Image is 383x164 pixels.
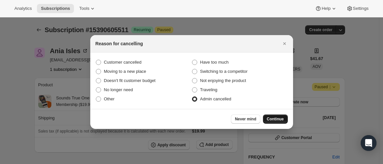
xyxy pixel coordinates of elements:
span: Customer cancelled [104,60,142,65]
button: Settings [342,4,373,13]
button: Subscriptions [37,4,74,13]
span: Not enjoying the product [200,78,246,83]
button: Continue [263,114,288,124]
button: Close [280,39,289,48]
span: Traveling [200,87,218,92]
button: Tools [75,4,100,13]
button: Never mind [231,114,260,124]
span: Settings [353,6,369,11]
span: Analytics [14,6,32,11]
span: Doesn't fit customer budget [104,78,156,83]
span: Have too much [200,60,229,65]
span: Subscriptions [41,6,70,11]
button: Help [311,4,341,13]
button: Analytics [10,4,36,13]
span: Continue [267,116,284,122]
h2: Reason for cancelling [96,40,143,47]
span: Help [322,6,330,11]
span: Never mind [235,116,256,122]
span: Switching to a competitor [200,69,248,74]
div: Open Intercom Messenger [361,135,376,151]
span: Tools [79,6,89,11]
span: Moving to a new place [104,69,146,74]
span: No longer need [104,87,133,92]
span: Other [104,96,115,101]
span: Admin cancelled [200,96,231,101]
